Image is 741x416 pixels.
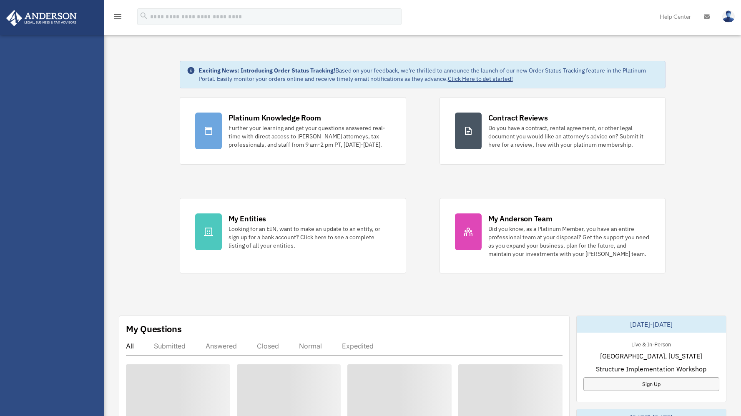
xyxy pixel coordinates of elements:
img: User Pic [722,10,735,23]
a: Platinum Knowledge Room Further your learning and get your questions answered real-time with dire... [180,97,406,165]
span: [GEOGRAPHIC_DATA], [US_STATE] [600,351,702,361]
div: My Entities [229,213,266,224]
a: Click Here to get started! [448,75,513,83]
a: Contract Reviews Do you have a contract, rental agreement, or other legal document you would like... [440,97,666,165]
img: Anderson Advisors Platinum Portal [4,10,79,26]
div: My Anderson Team [488,213,553,224]
div: Did you know, as a Platinum Member, you have an entire professional team at your disposal? Get th... [488,225,651,258]
i: menu [113,12,123,22]
div: Answered [206,342,237,350]
a: Sign Up [583,377,719,391]
div: My Questions [126,323,182,335]
div: Submitted [154,342,186,350]
div: Expedited [342,342,374,350]
div: Platinum Knowledge Room [229,113,321,123]
div: Contract Reviews [488,113,548,123]
div: Normal [299,342,322,350]
div: All [126,342,134,350]
span: Structure Implementation Workshop [596,364,706,374]
div: Further your learning and get your questions answered real-time with direct access to [PERSON_NAM... [229,124,391,149]
a: menu [113,15,123,22]
a: My Entities Looking for an EIN, want to make an update to an entity, or sign up for a bank accoun... [180,198,406,273]
i: search [139,11,148,20]
div: [DATE]-[DATE] [577,316,726,333]
div: Based on your feedback, we're thrilled to announce the launch of our new Order Status Tracking fe... [198,66,659,83]
strong: Exciting News: Introducing Order Status Tracking! [198,67,335,74]
div: Looking for an EIN, want to make an update to an entity, or sign up for a bank account? Click her... [229,225,391,250]
div: Live & In-Person [625,339,678,348]
a: My Anderson Team Did you know, as a Platinum Member, you have an entire professional team at your... [440,198,666,273]
div: Closed [257,342,279,350]
div: Do you have a contract, rental agreement, or other legal document you would like an attorney's ad... [488,124,651,149]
